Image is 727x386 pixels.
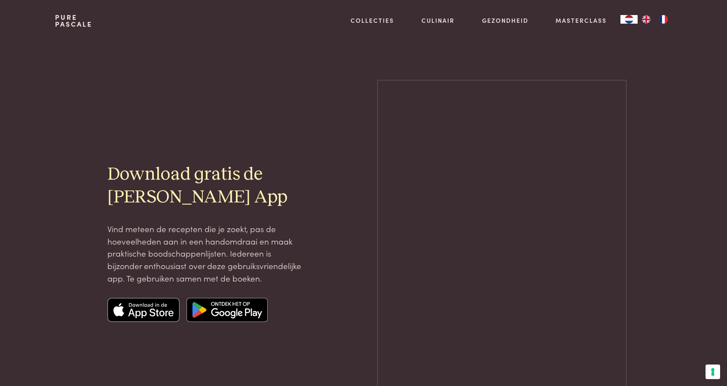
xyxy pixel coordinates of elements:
h2: Download gratis de [PERSON_NAME] App [107,163,304,209]
button: Uw voorkeuren voor toestemming voor trackingtechnologieën [706,365,720,379]
p: Vind meteen de recepten die je zoekt, pas de hoeveelheden aan in een handomdraai en maak praktisc... [107,223,304,284]
a: EN [638,15,655,24]
a: Masterclass [556,16,607,25]
a: PurePascale [55,14,92,28]
img: Google app store [186,298,268,322]
div: Language [620,15,638,24]
a: Culinair [422,16,455,25]
a: Collecties [351,16,394,25]
a: NL [620,15,638,24]
a: FR [655,15,672,24]
ul: Language list [638,15,672,24]
aside: Language selected: Nederlands [620,15,672,24]
img: Apple app store [107,298,180,322]
a: Gezondheid [482,16,528,25]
